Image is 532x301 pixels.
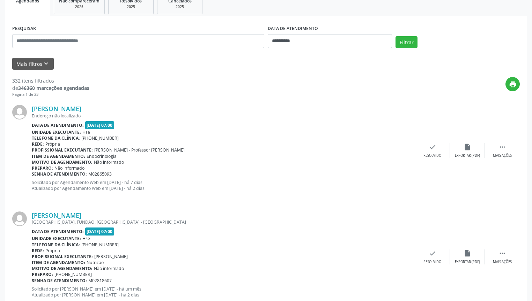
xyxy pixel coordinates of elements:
span: M02865093 [88,171,112,177]
a: [PERSON_NAME] [32,211,81,219]
button: Mais filtroskeyboard_arrow_down [12,58,54,70]
i:  [498,143,506,151]
span: [PERSON_NAME] - Professor [PERSON_NAME] [94,147,185,153]
span: Hse [82,129,90,135]
div: Resolvido [423,260,441,264]
div: Resolvido [423,153,441,158]
b: Telefone da clínica: [32,135,80,141]
div: Mais ações [493,260,512,264]
div: Página 1 de 23 [12,92,89,98]
b: Rede: [32,141,44,147]
span: [DATE] 07:00 [85,227,114,236]
b: Rede: [32,248,44,254]
span: Própria [45,141,60,147]
span: Não informado [54,165,84,171]
label: PESQUISAR [12,23,36,34]
label: DATA DE ATENDIMENTO [268,23,318,34]
b: Unidade executante: [32,129,81,135]
b: Profissional executante: [32,254,93,260]
div: Exportar (PDF) [455,153,480,158]
b: Preparo: [32,165,53,171]
i: insert_drive_file [464,249,471,257]
span: [PHONE_NUMBER] [81,135,119,141]
span: Não informado [94,265,124,271]
button: print [505,77,520,91]
b: Senha de atendimento: [32,278,87,284]
b: Senha de atendimento: [32,171,87,177]
div: 2025 [113,4,148,9]
i: check [429,143,436,151]
b: Motivo de agendamento: [32,159,93,165]
span: Endocrinologia [87,153,117,159]
b: Preparo: [32,271,53,277]
b: Data de atendimento: [32,229,84,234]
div: 332 itens filtrados [12,77,89,84]
p: Solicitado por Agendamento Web em [DATE] - há 7 dias Atualizado por Agendamento Web em [DATE] - h... [32,179,415,191]
div: Exportar (PDF) [455,260,480,264]
i: keyboard_arrow_down [42,60,50,68]
a: [PERSON_NAME] [32,105,81,113]
i: check [429,249,436,257]
div: [GEOGRAPHIC_DATA], FUNDAO, [GEOGRAPHIC_DATA] - [GEOGRAPHIC_DATA] [32,219,415,225]
b: Telefone da clínica: [32,242,80,248]
b: Profissional executante: [32,147,93,153]
span: Não informado [94,159,124,165]
span: [PHONE_NUMBER] [81,242,119,248]
div: de [12,84,89,92]
span: [PHONE_NUMBER] [54,271,92,277]
span: Nutricao [87,260,104,265]
div: 2025 [162,4,197,9]
p: Solicitado por [PERSON_NAME] em [DATE] - há um mês Atualizado por [PERSON_NAME] em [DATE] - há 2 ... [32,286,415,298]
span: M02818607 [88,278,112,284]
div: Endereço não localizado [32,113,415,119]
img: img [12,211,27,226]
i: print [509,80,517,88]
b: Data de atendimento: [32,122,84,128]
button: Filtrar [396,36,418,48]
b: Motivo de agendamento: [32,265,93,271]
span: [DATE] 07:00 [85,121,114,129]
div: Mais ações [493,153,512,158]
strong: 346360 marcações agendadas [18,85,89,91]
span: Hse [82,236,90,241]
b: Unidade executante: [32,236,81,241]
b: Item de agendamento: [32,260,85,265]
b: Item de agendamento: [32,153,85,159]
span: Própria [45,248,60,254]
i: insert_drive_file [464,143,471,151]
span: [PERSON_NAME] [94,254,128,260]
img: img [12,105,27,119]
i:  [498,249,506,257]
div: 2025 [59,4,99,9]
